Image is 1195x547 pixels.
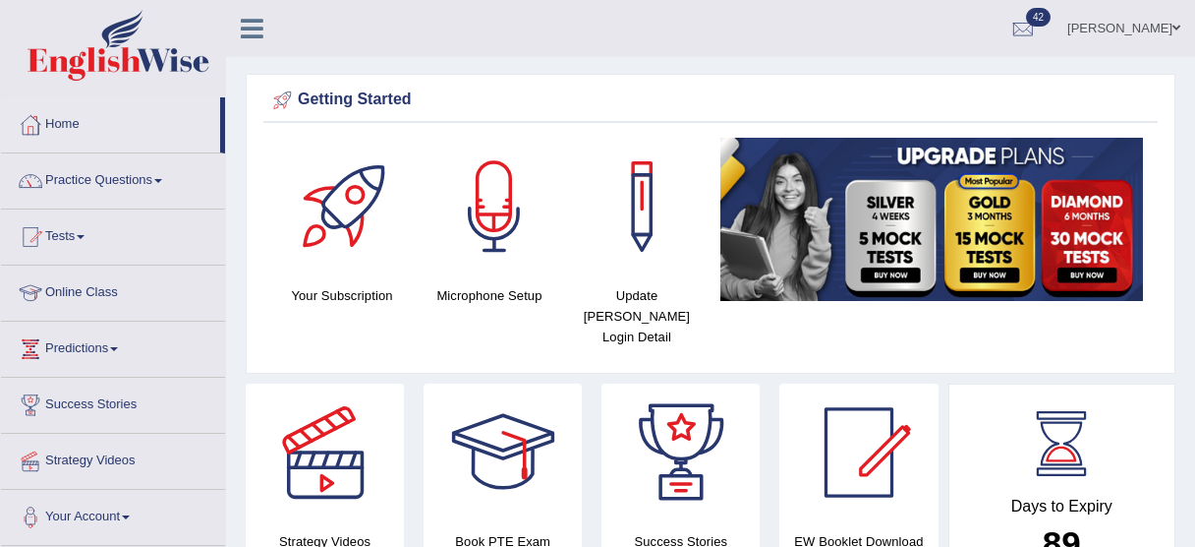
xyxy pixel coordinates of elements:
a: Tests [1,210,225,259]
a: Practice Questions [1,153,225,203]
a: Success Stories [1,378,225,427]
h4: Days to Expiry [971,498,1154,516]
a: Your Account [1,490,225,539]
h4: Microphone Setup [426,285,553,306]
a: Predictions [1,322,225,371]
span: 42 [1026,8,1051,27]
div: Getting Started [268,86,1153,115]
img: small5.jpg [720,138,1143,301]
h4: Update [PERSON_NAME] Login Detail [573,285,701,347]
a: Online Class [1,266,225,315]
a: Strategy Videos [1,434,225,483]
h4: Your Subscription [278,285,406,306]
a: Home [1,97,220,147]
